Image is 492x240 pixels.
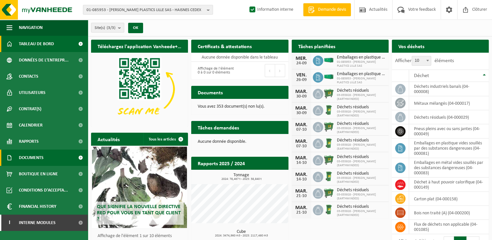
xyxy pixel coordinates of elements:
[337,209,385,217] span: 03-055928 - [PERSON_NAME] (EARTHMINDED)
[323,121,334,132] img: WB-0660-HPE-GN-01
[292,40,342,52] h2: Tâches planifiées
[337,93,385,101] span: 03-055928 - [PERSON_NAME] (EARTHMINDED)
[295,127,308,132] div: 07-10
[323,187,334,198] img: WB-0660-HPE-GN-01
[19,117,43,133] span: Calendrier
[295,122,308,127] div: MAR.
[19,166,58,182] span: Boutique en ligne
[191,121,246,134] h2: Tâches demandées
[295,172,308,177] div: MAR.
[194,234,288,237] span: 2024: 3474,960 m3 - 2025: 2117,460 m3
[194,230,288,237] h3: Cube
[295,73,308,78] div: VEN.
[194,63,236,78] div: Affichage de l'élément 0 à 0 sur 0 éléments
[337,105,385,110] span: Déchets résiduels
[194,178,288,181] span: 2024: 78,467 t - 2025: 38,840 t
[337,72,385,77] span: Emballages en plastique vides souillés par des substances dangereuses
[409,158,489,178] td: emballages en métal vides souillés par des substances dangereuses (04-000083)
[337,110,385,118] span: 03-055928 - [PERSON_NAME] (EARTHMINDED)
[95,23,115,33] span: Site(s)
[337,160,385,167] span: 03-055928 - [PERSON_NAME] (EARTHMINDED)
[337,127,385,134] span: 03-055928 - [PERSON_NAME] (EARTHMINDED)
[295,111,308,115] div: 30-09
[337,55,385,60] span: Emballages en plastique vides souillés par des substances dangereuses
[323,154,334,165] img: WB-0660-HPE-GN-01
[198,140,282,144] p: Aucune donnée disponible.
[295,94,308,99] div: 30-09
[198,104,282,109] p: Vous avez 353 document(s) non lu(s).
[323,138,334,149] img: WB-0240-HPE-GN-01
[295,106,308,111] div: MAR.
[323,57,334,63] img: HK-RS-30-GN-00
[392,40,431,52] h2: Vos déchets
[295,61,308,66] div: 24-09
[143,133,187,146] a: Tous les articles
[86,5,204,15] span: 01-085953 - [PERSON_NAME] PLASTICS LILLE SAS - HAISNES CEDEX
[128,23,143,33] button: OK
[19,85,46,101] span: Utilisateurs
[295,56,308,61] div: MER.
[295,161,308,165] div: 14-10
[191,157,251,169] h2: Rapports 2025 / 2024
[275,64,285,77] button: Next
[303,3,351,16] a: Demande devis
[409,220,489,234] td: flux de déchets non applicable (04-001085)
[414,73,429,78] span: Déchet
[98,234,185,238] p: Affichage de l'élément 1 sur 10 éléments
[91,40,188,52] h2: Téléchargez l'application Vanheede+ maintenant!
[409,178,489,192] td: déchet à haut pouvoir calorifique (04-000149)
[337,171,385,176] span: Déchets résiduels
[19,20,43,36] span: Navigation
[91,53,188,126] img: Download de VHEPlus App
[19,182,68,198] span: Conditions d'accepta...
[191,40,258,52] h2: Certificats & attestations
[295,155,308,161] div: MAR.
[7,215,12,231] span: I
[19,36,54,52] span: Tableau de bord
[295,139,308,144] div: MAR.
[19,150,44,166] span: Documents
[323,74,334,80] img: HK-RS-30-GN-00
[323,171,334,182] img: WB-0240-HPE-GN-01
[337,77,385,85] span: 01-085953 - [PERSON_NAME] PLASTICS LILLE SAS
[323,204,334,215] img: WB-0240-HPE-GN-01
[337,88,385,93] span: Déchets résiduels
[323,104,334,115] img: WB-0240-HPE-GN-01
[337,188,385,193] span: Déchets résiduels
[337,204,385,209] span: Déchets résiduels
[19,68,38,85] span: Contacts
[409,96,489,110] td: métaux mélangés (04-000017)
[412,56,431,65] span: 10
[409,192,489,206] td: carton plat (04-000158)
[295,177,308,182] div: 14-10
[19,52,69,68] span: Données de l'entrepr...
[295,194,308,198] div: 21-10
[295,189,308,194] div: MAR.
[395,58,454,63] label: Afficher éléments
[97,204,181,222] span: Que signifie la nouvelle directive RED pour vous en tant que client ?
[91,133,126,145] h2: Actualités
[191,86,229,99] h2: Documents
[337,154,385,160] span: Déchets résiduels
[248,5,293,15] label: Information interne
[337,60,385,68] span: 01-085953 - [PERSON_NAME] PLASTICS LILLE SAS
[295,210,308,215] div: 21-10
[19,133,39,150] span: Rapports
[295,89,308,94] div: MAR.
[91,23,124,33] button: Site(s)(3/3)
[295,144,308,149] div: 07-10
[316,7,348,13] span: Demande devis
[409,124,489,139] td: pneus pleins avec ou sans jantes (04-000049)
[19,198,56,215] span: Financial History
[232,169,288,182] a: Consulter les rapports
[337,193,385,201] span: 03-055928 - [PERSON_NAME] (EARTHMINDED)
[19,215,56,231] span: Interne modules
[409,206,489,220] td: bois non traité (A) (04-000200)
[107,26,115,30] count: (3/3)
[191,53,288,62] td: Aucune donnée disponible dans le tableau
[409,82,489,96] td: déchets industriels banals (04-000008)
[83,5,213,15] button: 01-085953 - [PERSON_NAME] PLASTICS LILLE SAS - HAISNES CEDEX
[295,205,308,210] div: MAR.
[265,64,275,77] button: Previous
[295,78,308,82] div: 26-09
